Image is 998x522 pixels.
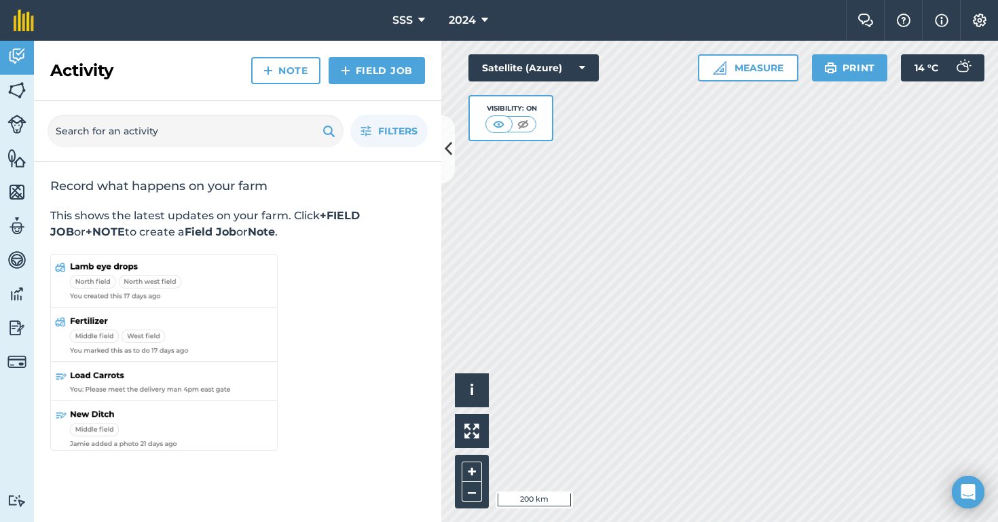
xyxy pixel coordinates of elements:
[949,54,976,81] img: svg+xml;base64,PD94bWwgdmVyc2lvbj0iMS4wIiBlbmNvZGluZz0idXRmLTgiPz4KPCEtLSBHZW5lcmF0b3I6IEFkb2JlIE...
[901,54,984,81] button: 14 °C
[341,62,350,79] img: svg+xml;base64,PHN2ZyB4bWxucz0iaHR0cDovL3d3dy53My5vcmcvMjAwMC9zdmciIHdpZHRoPSIxNCIgaGVpZ2h0PSIyNC...
[972,14,988,27] img: A cog icon
[86,225,125,238] strong: +NOTE
[935,12,948,29] img: svg+xml;base64,PHN2ZyB4bWxucz0iaHR0cDovL3d3dy53My5vcmcvMjAwMC9zdmciIHdpZHRoPSIxNyIgaGVpZ2h0PSIxNy...
[449,12,476,29] span: 2024
[248,225,275,238] strong: Note
[698,54,798,81] button: Measure
[490,117,507,131] img: svg+xml;base64,PHN2ZyB4bWxucz0iaHR0cDovL3d3dy53My5vcmcvMjAwMC9zdmciIHdpZHRoPSI1MCIgaGVpZ2h0PSI0MC...
[914,54,938,81] span: 14 ° C
[7,352,26,371] img: svg+xml;base64,PD94bWwgdmVyc2lvbj0iMS4wIiBlbmNvZGluZz0idXRmLTgiPz4KPCEtLSBHZW5lcmF0b3I6IEFkb2JlIE...
[462,482,482,502] button: –
[322,123,335,139] img: svg+xml;base64,PHN2ZyB4bWxucz0iaHR0cDovL3d3dy53My5vcmcvMjAwMC9zdmciIHdpZHRoPSIxOSIgaGVpZ2h0PSIyNC...
[7,46,26,67] img: svg+xml;base64,PD94bWwgdmVyc2lvbj0iMS4wIiBlbmNvZGluZz0idXRmLTgiPz4KPCEtLSBHZW5lcmF0b3I6IEFkb2JlIE...
[50,178,425,194] h2: Record what happens on your farm
[895,14,912,27] img: A question mark icon
[50,208,425,240] p: This shows the latest updates on your farm. Click or to create a or .
[515,117,532,131] img: svg+xml;base64,PHN2ZyB4bWxucz0iaHR0cDovL3d3dy53My5vcmcvMjAwMC9zdmciIHdpZHRoPSI1MCIgaGVpZ2h0PSI0MC...
[14,10,34,31] img: fieldmargin Logo
[263,62,273,79] img: svg+xml;base64,PHN2ZyB4bWxucz0iaHR0cDovL3d3dy53My5vcmcvMjAwMC9zdmciIHdpZHRoPSIxNCIgaGVpZ2h0PSIyNC...
[251,57,320,84] a: Note
[7,115,26,134] img: svg+xml;base64,PD94bWwgdmVyc2lvbj0iMS4wIiBlbmNvZGluZz0idXRmLTgiPz4KPCEtLSBHZW5lcmF0b3I6IEFkb2JlIE...
[7,318,26,338] img: svg+xml;base64,PD94bWwgdmVyc2lvbj0iMS4wIiBlbmNvZGluZz0idXRmLTgiPz4KPCEtLSBHZW5lcmF0b3I6IEFkb2JlIE...
[7,182,26,202] img: svg+xml;base64,PHN2ZyB4bWxucz0iaHR0cDovL3d3dy53My5vcmcvMjAwMC9zdmciIHdpZHRoPSI1NiIgaGVpZ2h0PSI2MC...
[713,61,726,75] img: Ruler icon
[468,54,599,81] button: Satellite (Azure)
[185,225,236,238] strong: Field Job
[350,115,428,147] button: Filters
[952,476,984,508] div: Open Intercom Messenger
[7,80,26,100] img: svg+xml;base64,PHN2ZyB4bWxucz0iaHR0cDovL3d3dy53My5vcmcvMjAwMC9zdmciIHdpZHRoPSI1NiIgaGVpZ2h0PSI2MC...
[857,14,874,27] img: Two speech bubbles overlapping with the left bubble in the forefront
[462,462,482,482] button: +
[329,57,425,84] a: Field Job
[392,12,413,29] span: SSS
[7,250,26,270] img: svg+xml;base64,PD94bWwgdmVyc2lvbj0iMS4wIiBlbmNvZGluZz0idXRmLTgiPz4KPCEtLSBHZW5lcmF0b3I6IEFkb2JlIE...
[7,494,26,507] img: svg+xml;base64,PD94bWwgdmVyc2lvbj0iMS4wIiBlbmNvZGluZz0idXRmLTgiPz4KPCEtLSBHZW5lcmF0b3I6IEFkb2JlIE...
[824,60,837,76] img: svg+xml;base64,PHN2ZyB4bWxucz0iaHR0cDovL3d3dy53My5vcmcvMjAwMC9zdmciIHdpZHRoPSIxOSIgaGVpZ2h0PSIyNC...
[378,124,418,138] span: Filters
[7,216,26,236] img: svg+xml;base64,PD94bWwgdmVyc2lvbj0iMS4wIiBlbmNvZGluZz0idXRmLTgiPz4KPCEtLSBHZW5lcmF0b3I6IEFkb2JlIE...
[470,381,474,398] span: i
[48,115,344,147] input: Search for an activity
[50,60,113,81] h2: Activity
[7,284,26,304] img: svg+xml;base64,PD94bWwgdmVyc2lvbj0iMS4wIiBlbmNvZGluZz0idXRmLTgiPz4KPCEtLSBHZW5lcmF0b3I6IEFkb2JlIE...
[7,148,26,168] img: svg+xml;base64,PHN2ZyB4bWxucz0iaHR0cDovL3d3dy53My5vcmcvMjAwMC9zdmciIHdpZHRoPSI1NiIgaGVpZ2h0PSI2MC...
[485,103,537,114] div: Visibility: On
[464,424,479,439] img: Four arrows, one pointing top left, one top right, one bottom right and the last bottom left
[455,373,489,407] button: i
[812,54,888,81] button: Print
